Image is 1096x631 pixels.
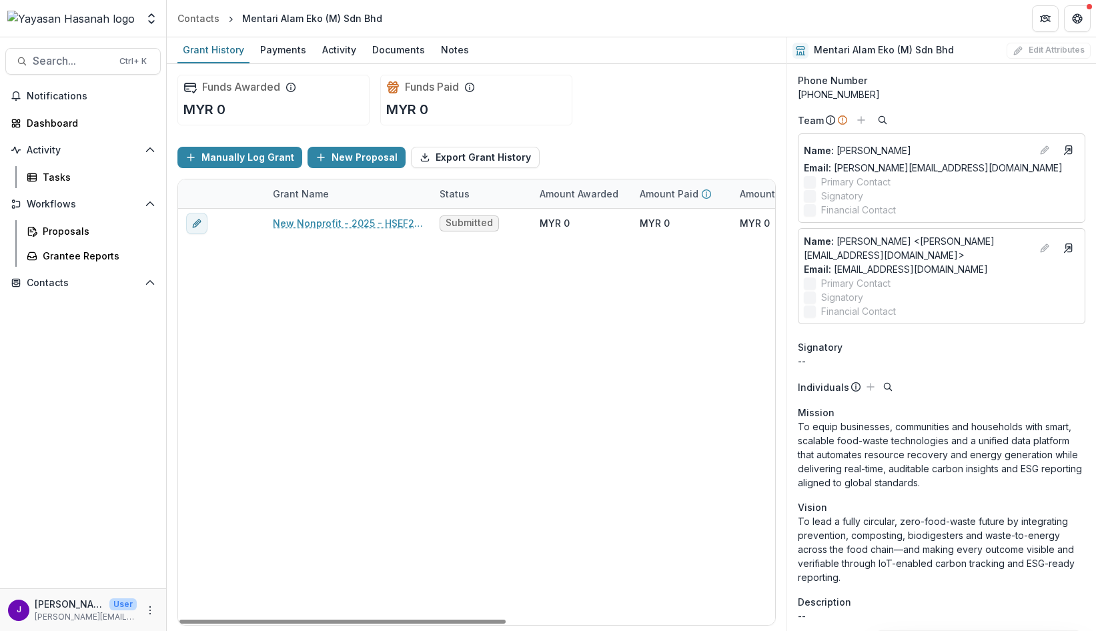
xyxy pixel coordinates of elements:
[798,340,843,354] span: Signatory
[804,145,834,156] span: Name :
[265,179,432,208] div: Grant Name
[740,216,770,230] div: MYR 0
[1064,5,1091,32] button: Get Help
[798,380,849,394] p: Individuals
[21,220,161,242] a: Proposals
[5,193,161,215] button: Open Workflows
[172,9,388,28] nav: breadcrumb
[540,216,570,230] div: MYR 0
[821,276,891,290] span: Primary Contact
[21,166,161,188] a: Tasks
[436,40,474,59] div: Notes
[798,113,824,127] p: Team
[43,170,150,184] div: Tasks
[821,189,863,203] span: Signatory
[367,40,430,59] div: Documents
[5,85,161,107] button: Notifications
[273,216,424,230] a: New Nonprofit - 2025 - HSEF2025 - SIDEC
[27,199,139,210] span: Workflows
[1037,142,1053,158] button: Edit
[33,55,111,67] span: Search...
[1007,43,1091,59] button: Edit Attributes
[532,187,626,201] div: Amount Awarded
[183,99,225,119] p: MYR 0
[804,235,834,247] span: Name :
[177,147,302,168] button: Manually Log Grant
[308,147,406,168] button: New Proposal
[632,179,732,208] div: Amount Paid
[142,5,161,32] button: Open entity switcher
[21,245,161,267] a: Grantee Reports
[27,91,155,102] span: Notifications
[1058,139,1079,161] a: Go to contact
[804,263,831,275] span: Email:
[5,139,161,161] button: Open Activity
[172,9,225,28] a: Contacts
[798,595,851,609] span: Description
[1032,5,1059,32] button: Partners
[177,37,249,63] a: Grant History
[821,175,891,189] span: Primary Contact
[35,597,104,611] p: [PERSON_NAME]
[43,249,150,263] div: Grantee Reports
[242,11,382,25] div: Mentari Alam Eko (M) Sdn Bhd
[798,609,1085,623] p: --
[411,147,540,168] button: Export Grant History
[405,81,459,93] h2: Funds Paid
[640,216,670,230] div: MYR 0
[640,187,698,201] p: Amount Paid
[265,187,337,201] div: Grant Name
[798,73,867,87] span: Phone Number
[432,179,532,208] div: Status
[798,87,1085,101] div: [PHONE_NUMBER]
[317,40,362,59] div: Activity
[367,37,430,63] a: Documents
[821,304,896,318] span: Financial Contact
[386,99,428,119] p: MYR 0
[436,37,474,63] a: Notes
[532,179,632,208] div: Amount Awarded
[821,203,896,217] span: Financial Contact
[27,116,150,130] div: Dashboard
[804,234,1031,262] p: [PERSON_NAME] <[PERSON_NAME][EMAIL_ADDRESS][DOMAIN_NAME]>
[875,112,891,128] button: Search
[27,277,139,289] span: Contacts
[7,11,135,27] img: Yayasan Hasanah logo
[177,11,219,25] div: Contacts
[432,187,478,201] div: Status
[43,224,150,238] div: Proposals
[177,40,249,59] div: Grant History
[732,179,832,208] div: Amount Payable
[798,420,1085,490] p: To equip businesses, communities and households with smart, scalable food-waste technologies and ...
[804,143,1031,157] a: Name: [PERSON_NAME]
[317,37,362,63] a: Activity
[798,514,1085,584] p: To lead a fully circular, zero-food-waste future by integrating prevention, composting, biodigest...
[740,187,816,201] p: Amount Payable
[798,354,1085,368] div: --
[880,379,896,395] button: Search
[142,602,158,618] button: More
[5,272,161,293] button: Open Contacts
[202,81,280,93] h2: Funds Awarded
[853,112,869,128] button: Add
[804,161,1063,175] a: Email: [PERSON_NAME][EMAIL_ADDRESS][DOMAIN_NAME]
[35,611,137,623] p: [PERSON_NAME][EMAIL_ADDRESS][DOMAIN_NAME]
[117,54,149,69] div: Ctrl + K
[798,500,827,514] span: Vision
[804,162,831,173] span: Email:
[804,143,1031,157] p: [PERSON_NAME]
[17,606,21,614] div: Jeffrey
[27,145,139,156] span: Activity
[255,37,312,63] a: Payments
[109,598,137,610] p: User
[1058,237,1079,259] a: Go to contact
[804,262,988,276] a: Email: [EMAIL_ADDRESS][DOMAIN_NAME]
[804,234,1031,262] a: Name: [PERSON_NAME] <[PERSON_NAME][EMAIL_ADDRESS][DOMAIN_NAME]>
[255,40,312,59] div: Payments
[863,379,879,395] button: Add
